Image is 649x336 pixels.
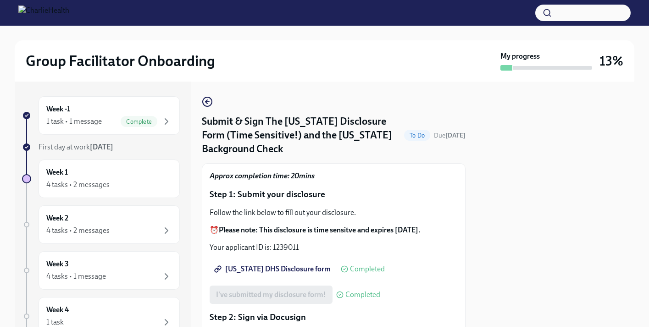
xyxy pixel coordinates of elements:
[219,226,421,234] strong: Please note: This disclosure is time sensitve and expires [DATE].
[46,259,69,269] h6: Week 3
[350,265,385,273] span: Completed
[46,317,64,327] div: 1 task
[210,188,458,200] p: Step 1: Submit your disclosure
[46,167,68,177] h6: Week 1
[202,115,400,156] h4: Submit & Sign The [US_STATE] Disclosure Form (Time Sensitive!) and the [US_STATE] Background Check
[121,118,157,125] span: Complete
[434,132,466,139] span: Due
[18,6,69,20] img: CharlieHealth
[46,226,110,236] div: 4 tasks • 2 messages
[22,297,180,336] a: Week 41 task
[210,242,458,253] p: Your applicant ID is: 1239011
[210,260,337,278] a: [US_STATE] DHS Disclosure form
[26,52,215,70] h2: Group Facilitator Onboarding
[500,51,540,61] strong: My progress
[46,271,106,281] div: 4 tasks • 1 message
[22,96,180,135] a: Week -11 task • 1 messageComplete
[210,208,458,218] p: Follow the link below to fill out your disclosure.
[39,143,113,151] span: First day at work
[46,180,110,190] div: 4 tasks • 2 messages
[445,132,466,139] strong: [DATE]
[22,205,180,244] a: Week 24 tasks • 2 messages
[46,104,70,114] h6: Week -1
[210,171,315,180] strong: Approx completion time: 20mins
[345,291,380,298] span: Completed
[210,311,458,323] p: Step 2: Sign via Docusign
[46,213,68,223] h6: Week 2
[216,264,331,274] span: [US_STATE] DHS Disclosure form
[46,305,69,315] h6: Week 4
[22,251,180,290] a: Week 34 tasks • 1 message
[46,116,102,127] div: 1 task • 1 message
[210,225,458,235] p: ⏰
[22,160,180,198] a: Week 14 tasks • 2 messages
[22,142,180,152] a: First day at work[DATE]
[90,143,113,151] strong: [DATE]
[404,132,430,139] span: To Do
[599,53,623,69] h3: 13%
